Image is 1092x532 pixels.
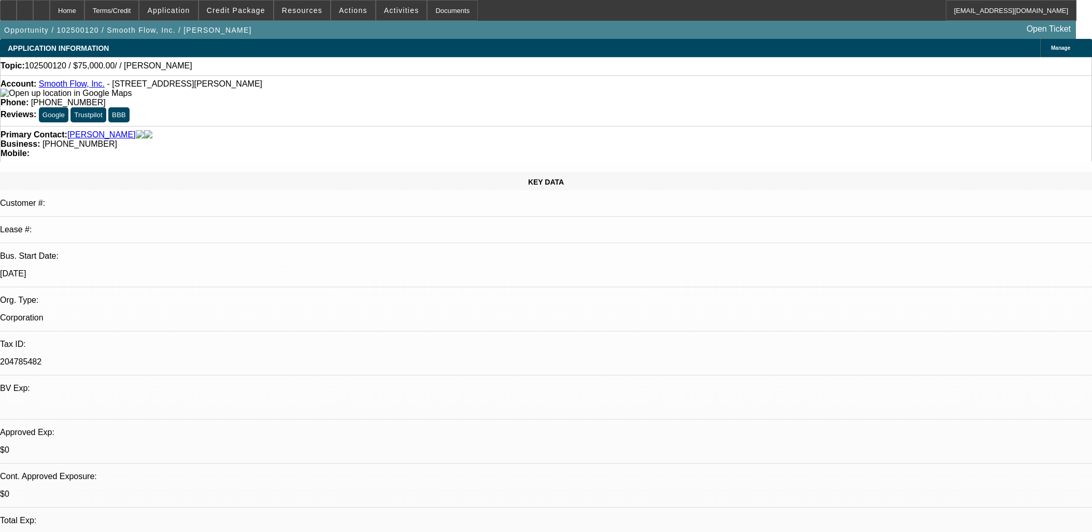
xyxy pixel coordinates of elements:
[39,79,105,88] a: Smooth Flow, Inc.
[376,1,427,20] button: Activities
[108,107,130,122] button: BBB
[1,79,36,88] strong: Account:
[1,110,36,119] strong: Reviews:
[136,130,144,139] img: facebook-icon.png
[107,79,262,88] span: - [STREET_ADDRESS][PERSON_NAME]
[528,178,564,186] span: KEY DATA
[8,44,109,52] span: APPLICATION INFORMATION
[39,107,68,122] button: Google
[139,1,197,20] button: Application
[1,98,29,107] strong: Phone:
[1,149,30,158] strong: Mobile:
[70,107,106,122] button: Trustpilot
[282,6,322,15] span: Resources
[339,6,367,15] span: Actions
[384,6,419,15] span: Activities
[207,6,265,15] span: Credit Package
[42,139,117,148] span: [PHONE_NUMBER]
[331,1,375,20] button: Actions
[199,1,273,20] button: Credit Package
[144,130,152,139] img: linkedin-icon.png
[1,89,132,97] a: View Google Maps
[67,130,136,139] a: [PERSON_NAME]
[25,61,192,71] span: 102500120 / $75,000.00/ / [PERSON_NAME]
[1,61,25,71] strong: Topic:
[1,89,132,98] img: Open up location in Google Maps
[31,98,106,107] span: [PHONE_NUMBER]
[274,1,330,20] button: Resources
[1,130,67,139] strong: Primary Contact:
[1051,45,1070,51] span: Manage
[4,26,252,34] span: Opportunity / 102500120 / Smooth Flow, Inc. / [PERSON_NAME]
[147,6,190,15] span: Application
[1,139,40,148] strong: Business:
[1023,20,1075,38] a: Open Ticket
